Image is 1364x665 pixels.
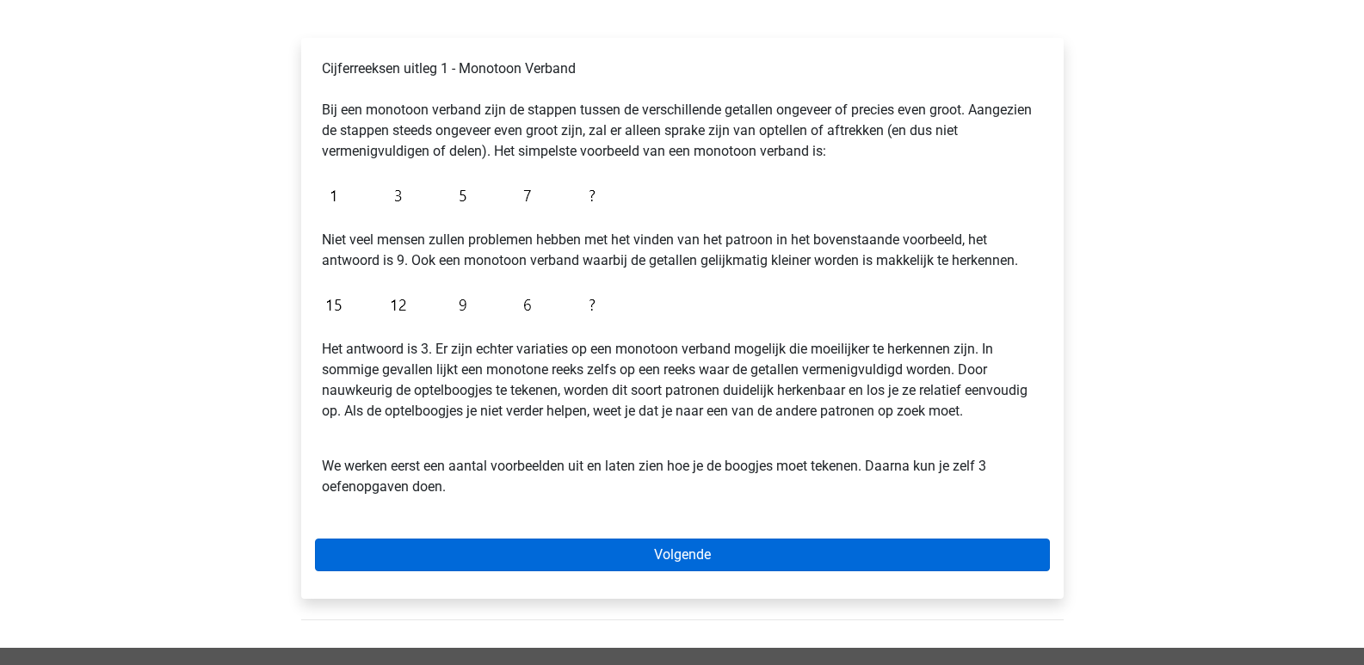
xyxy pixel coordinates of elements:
p: We werken eerst een aantal voorbeelden uit en laten zien hoe je de boogjes moet tekenen. Daarna k... [322,435,1043,497]
p: Niet veel mensen zullen problemen hebben met het vinden van het patroon in het bovenstaande voorb... [322,230,1043,271]
img: Figure sequences Example 1.png [322,175,604,216]
a: Volgende [315,539,1050,571]
p: Het antwoord is 3. Er zijn echter variaties op een monotoon verband mogelijk die moeilijker te he... [322,339,1043,422]
p: Cijferreeksen uitleg 1 - Monotoon Verband Bij een monotoon verband zijn de stappen tussen de vers... [322,58,1043,162]
img: Figure sequences Example 2.png [322,285,604,325]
